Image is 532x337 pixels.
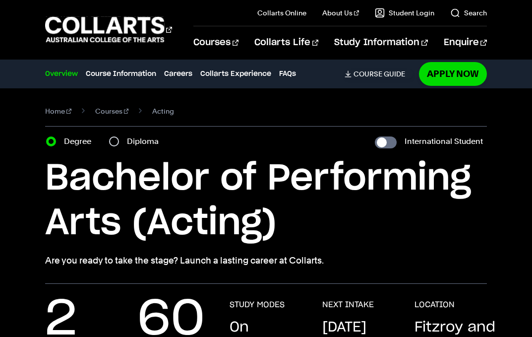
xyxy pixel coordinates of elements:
a: Home [45,104,71,118]
a: Courses [193,26,238,59]
a: Collarts Experience [200,68,271,79]
a: About Us [322,8,359,18]
a: Careers [164,68,192,79]
a: Student Login [375,8,434,18]
a: Search [450,8,487,18]
div: Go to homepage [45,15,169,44]
label: International Student [405,135,483,148]
h3: STUDY MODES [230,300,285,310]
a: Enquire [444,26,487,59]
a: Collarts Life [254,26,318,59]
span: Acting [152,104,174,118]
a: Apply Now [419,62,487,85]
h3: LOCATION [414,300,455,310]
a: Overview [45,68,78,79]
label: Diploma [127,135,165,148]
a: Courses [95,104,129,118]
label: Degree [64,135,97,148]
a: FAQs [279,68,296,79]
a: Collarts Online [257,8,306,18]
h1: Bachelor of Performing Arts (Acting) [45,156,487,246]
a: Study Information [334,26,427,59]
a: Course Information [86,68,156,79]
h3: NEXT INTAKE [322,300,374,310]
a: Course Guide [345,69,413,78]
p: Are you ready to take the stage? Launch a lasting career at Collarts. [45,254,487,268]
